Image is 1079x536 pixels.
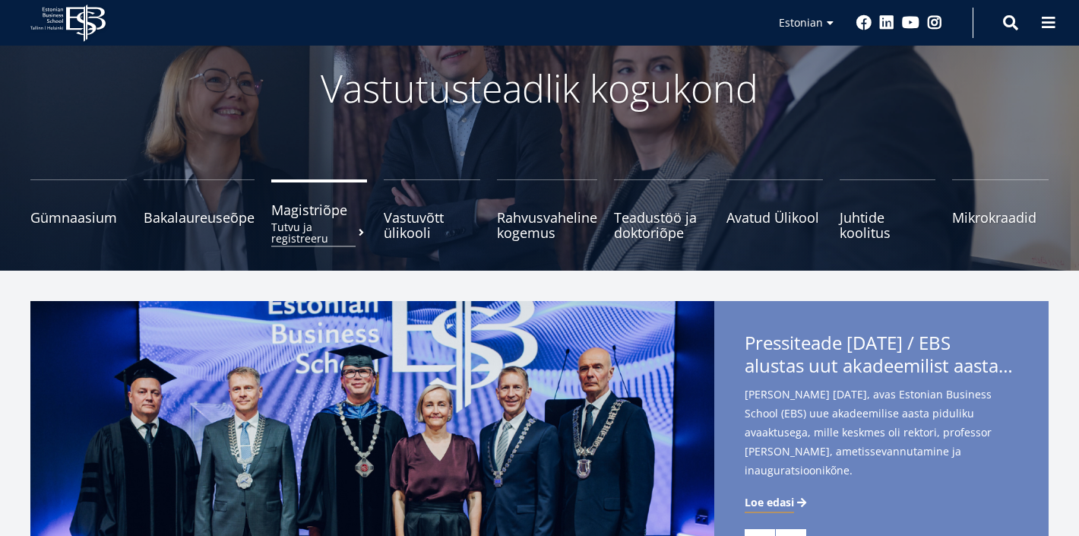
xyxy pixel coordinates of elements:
[745,495,809,510] a: Loe edasi
[726,210,823,225] span: Avatud Ülikool
[384,179,480,240] a: Vastuvõtt ülikooli
[271,179,368,240] a: MagistriõpeTutvu ja registreeru
[726,179,823,240] a: Avatud Ülikool
[745,495,794,510] span: Loe edasi
[856,15,872,30] a: Facebook
[745,331,1018,382] span: Pressiteade [DATE] / EBS
[497,179,597,240] a: Rahvusvaheline kogemus
[614,179,710,240] a: Teadustöö ja doktoriõpe
[745,354,1018,377] span: alustas uut akadeemilist aastat rektor [PERSON_NAME] ametissevannutamisega - teise ametiaja keskm...
[840,210,936,240] span: Juhtide koolitus
[879,15,894,30] a: Linkedin
[271,202,368,217] span: Magistriõpe
[137,65,942,111] p: Vastutusteadlik kogukond
[144,210,255,225] span: Bakalaureuseõpe
[497,210,597,240] span: Rahvusvaheline kogemus
[927,15,942,30] a: Instagram
[30,210,127,225] span: Gümnaasium
[384,210,480,240] span: Vastuvõtt ülikooli
[952,210,1049,225] span: Mikrokraadid
[144,179,255,240] a: Bakalaureuseõpe
[902,15,919,30] a: Youtube
[840,179,936,240] a: Juhtide koolitus
[271,221,368,244] small: Tutvu ja registreeru
[952,179,1049,240] a: Mikrokraadid
[614,210,710,240] span: Teadustöö ja doktoriõpe
[745,385,1018,504] span: [PERSON_NAME] [DATE], avas Estonian Business School (EBS) uue akadeemilise aasta piduliku avaaktu...
[30,179,127,240] a: Gümnaasium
